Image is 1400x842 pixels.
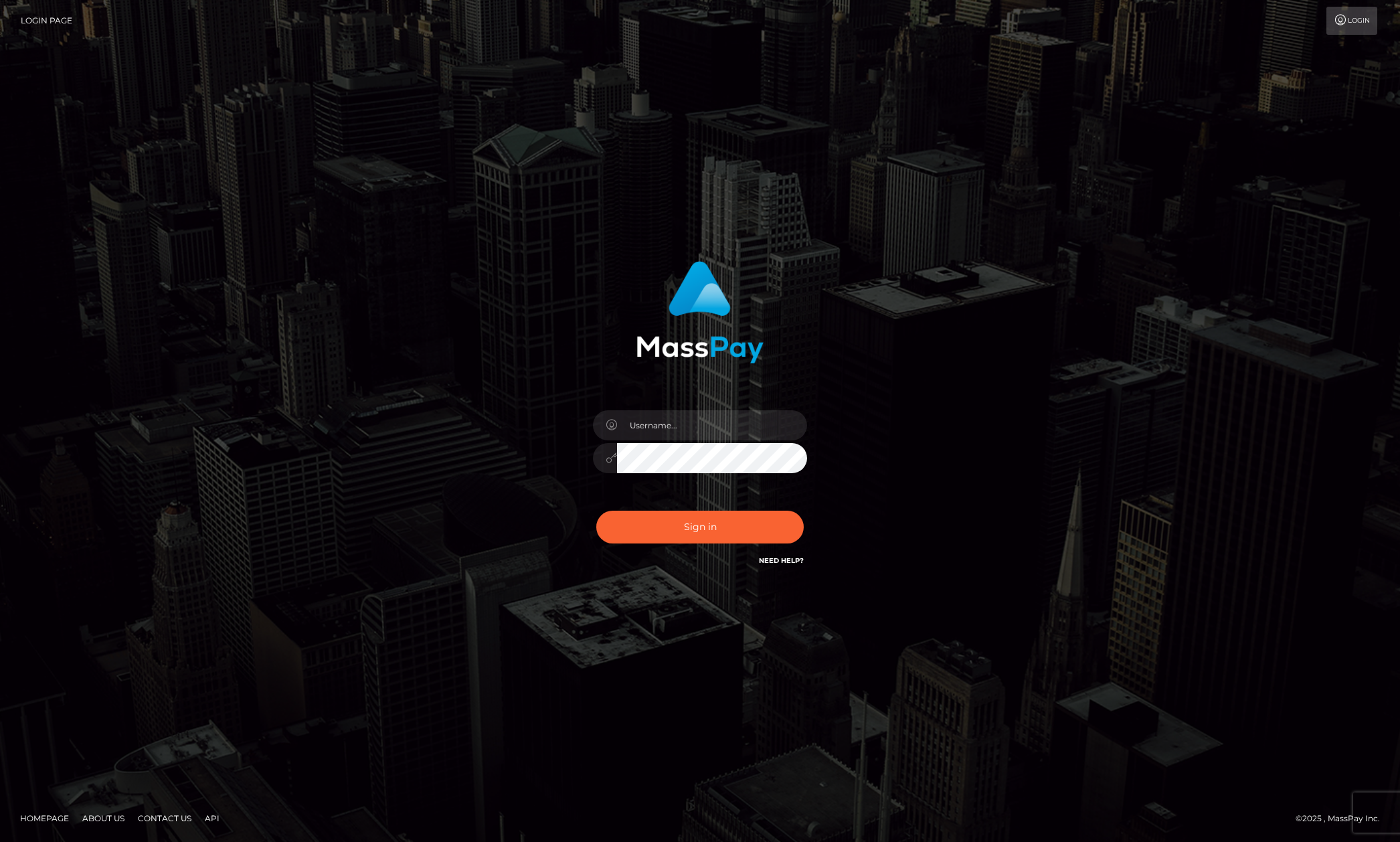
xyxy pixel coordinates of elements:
a: Contact Us [133,808,197,829]
a: About Us [77,808,130,829]
a: Login Page [21,7,72,35]
a: Need Help? [759,556,804,565]
img: MassPay Login [636,261,764,363]
a: API [199,808,225,829]
input: Username... [617,410,807,440]
a: Homepage [15,808,74,829]
div: © 2025 , MassPay Inc. [1296,811,1390,826]
button: Sign in [596,511,804,543]
a: Login [1326,7,1377,35]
